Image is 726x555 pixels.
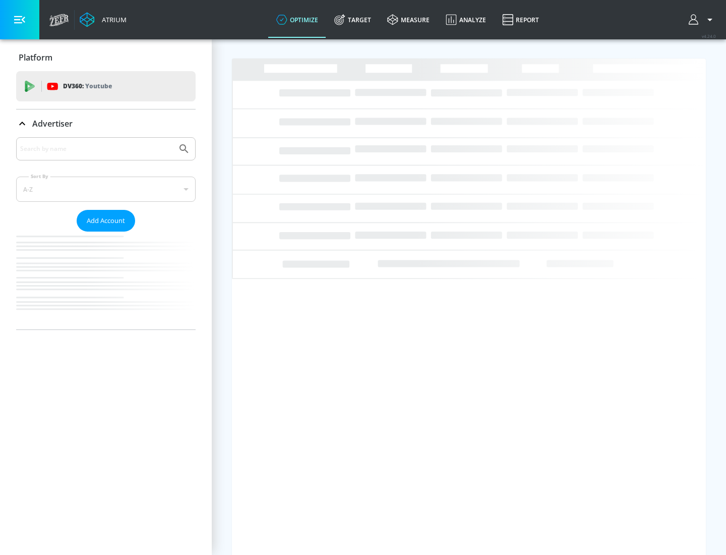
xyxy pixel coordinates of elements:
[29,173,50,180] label: Sort By
[16,137,196,329] div: Advertiser
[19,52,52,63] p: Platform
[326,2,379,38] a: Target
[16,43,196,72] div: Platform
[32,118,73,129] p: Advertiser
[702,33,716,39] span: v 4.24.0
[98,15,127,24] div: Atrium
[16,109,196,138] div: Advertiser
[85,81,112,91] p: Youtube
[268,2,326,38] a: optimize
[438,2,494,38] a: Analyze
[494,2,547,38] a: Report
[16,177,196,202] div: A-Z
[77,210,135,232] button: Add Account
[63,81,112,92] p: DV360:
[16,71,196,101] div: DV360: Youtube
[20,142,173,155] input: Search by name
[87,215,125,227] span: Add Account
[16,232,196,329] nav: list of Advertiser
[80,12,127,27] a: Atrium
[379,2,438,38] a: measure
